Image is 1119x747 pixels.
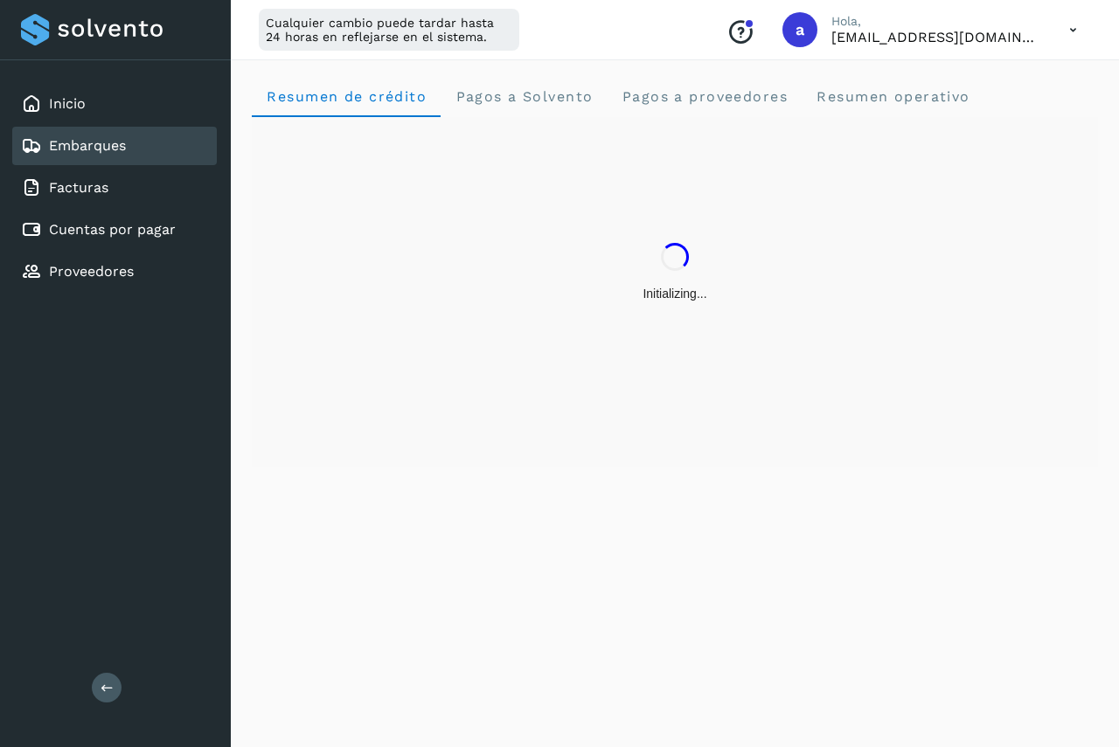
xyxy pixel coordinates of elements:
[49,263,134,280] a: Proveedores
[621,88,788,105] span: Pagos a proveedores
[12,85,217,123] div: Inicio
[831,29,1041,45] p: aldo@solvento.mx
[49,95,86,112] a: Inicio
[266,88,427,105] span: Resumen de crédito
[12,252,217,291] div: Proveedores
[49,179,108,196] a: Facturas
[49,221,176,238] a: Cuentas por pagar
[831,14,1041,29] p: Hola,
[12,127,217,165] div: Embarques
[816,88,970,105] span: Resumen operativo
[12,169,217,207] div: Facturas
[259,9,519,51] div: Cualquier cambio puede tardar hasta 24 horas en reflejarse en el sistema.
[49,137,126,154] a: Embarques
[455,88,593,105] span: Pagos a Solvento
[12,211,217,249] div: Cuentas por pagar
